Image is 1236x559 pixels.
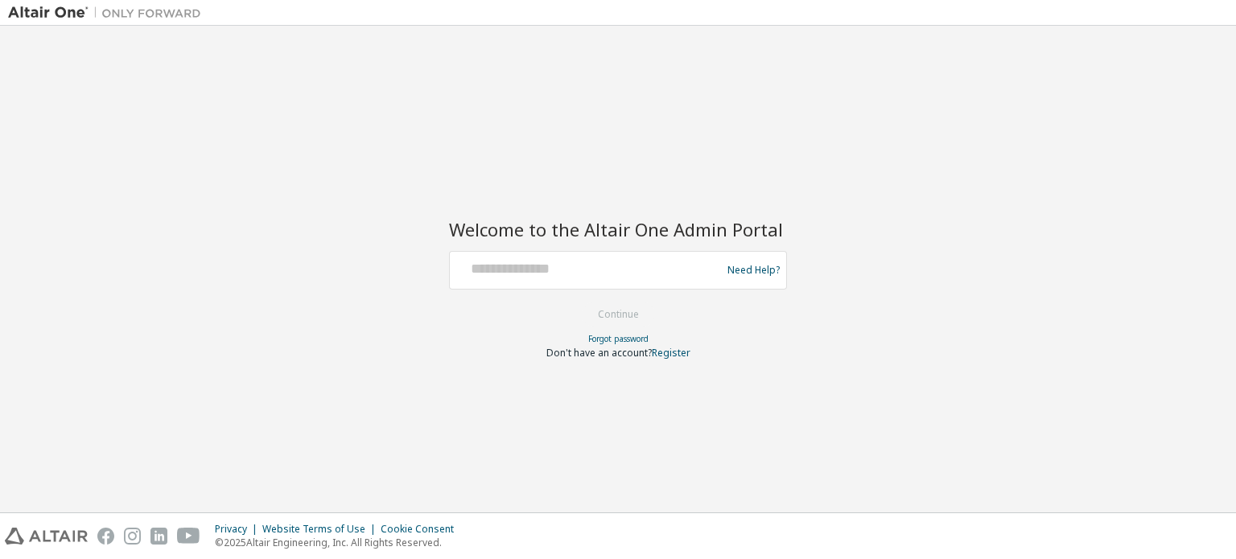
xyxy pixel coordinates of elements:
div: Cookie Consent [381,523,463,536]
a: Forgot password [588,333,649,344]
img: Altair One [8,5,209,21]
a: Need Help? [727,269,780,270]
img: youtube.svg [177,528,200,545]
div: Privacy [215,523,262,536]
a: Register [652,346,690,360]
p: © 2025 Altair Engineering, Inc. All Rights Reserved. [215,536,463,549]
img: linkedin.svg [150,528,167,545]
span: Don't have an account? [546,346,652,360]
img: facebook.svg [97,528,114,545]
h2: Welcome to the Altair One Admin Portal [449,218,787,240]
div: Website Terms of Use [262,523,381,536]
img: altair_logo.svg [5,528,88,545]
img: instagram.svg [124,528,141,545]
